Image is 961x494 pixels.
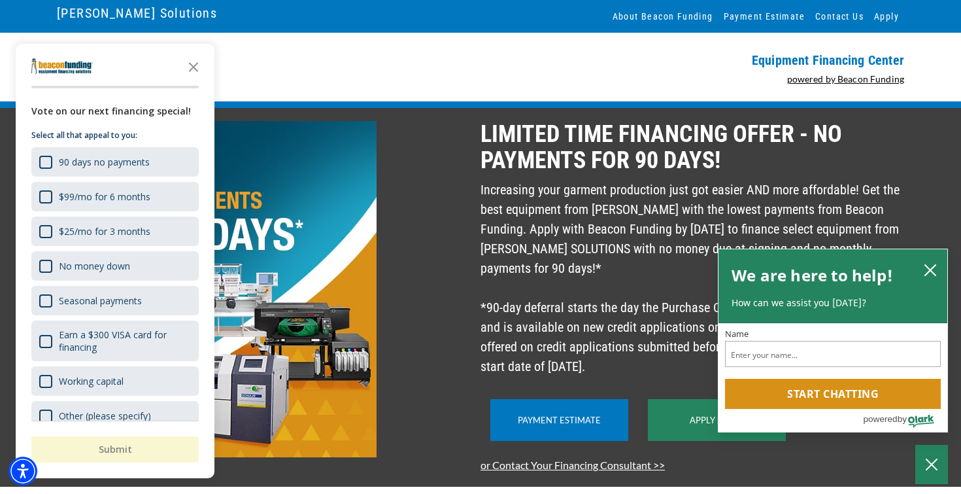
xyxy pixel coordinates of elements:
img: Company logo [31,58,93,74]
div: Earn a $300 VISA card for financing [31,321,199,361]
div: Other (please specify) [59,410,151,422]
div: No money down [59,260,130,272]
div: Working capital [31,366,199,396]
input: Name [725,341,941,367]
a: Powered by Olark - open in a new tab [863,410,947,432]
div: 90 days no payments [59,156,150,168]
div: $25/mo for 3 months [59,225,150,238]
button: Start chatting [725,379,941,409]
button: close chatbox [920,260,941,279]
span: powered [863,411,897,427]
div: Working capital [59,375,124,387]
div: $99/mo for 6 months [31,182,199,211]
div: Earn a $300 VISA card for financing [59,328,191,353]
h2: We are here to help! [732,262,893,289]
div: Survey [16,44,214,478]
div: Vote on our next financing special! [31,104,199,118]
div: olark chatbox [718,249,948,433]
span: by [898,411,907,427]
button: Submit [31,436,199,463]
p: How can we assist you [DATE]? [732,296,934,309]
a: powered by Beacon Funding - open in a new tab [787,73,905,84]
a: or Contact Your Financing Consultant >> [480,459,665,471]
div: Seasonal payments [31,286,199,315]
a: Payment Estimate [518,415,601,425]
div: Other (please specify) [31,401,199,431]
div: 90 days no payments [31,147,199,177]
p: Increasing your garment production just got easier AND more affordable! Get the best equipment fr... [480,180,904,376]
div: Seasonal payments [59,294,142,307]
div: $99/mo for 6 months [59,190,150,203]
p: Equipment Financing Center [488,52,904,68]
p: Select all that appeal to you: [31,129,199,142]
div: $25/mo for 3 months [31,217,199,246]
p: LIMITED TIME FINANCING OFFER - NO PAYMENTS FOR 90 DAYS! [480,121,904,173]
div: No money down [31,251,199,281]
a: Apply [DATE] [690,415,745,425]
label: Name [725,330,941,338]
button: Close the survey [180,53,207,79]
div: Accessibility Menu [8,457,37,485]
button: Close Chatbox [915,445,948,484]
a: [PERSON_NAME] Solutions [57,2,217,24]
